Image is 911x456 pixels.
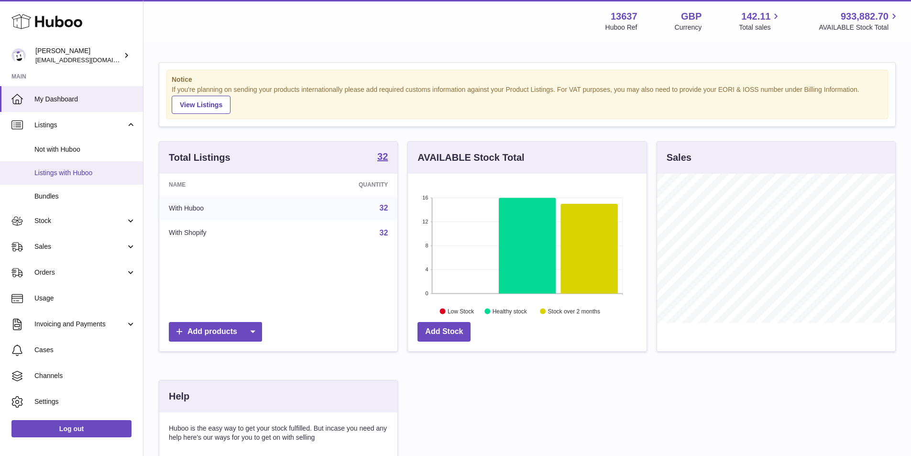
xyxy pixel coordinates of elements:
span: Bundles [34,192,136,201]
span: Channels [34,371,136,380]
span: AVAILABLE Stock Total [819,23,900,32]
th: Name [159,174,288,196]
span: 142.11 [741,10,770,23]
text: 0 [426,290,428,296]
strong: 13637 [611,10,637,23]
div: Currency [675,23,702,32]
span: Not with Huboo [34,145,136,154]
h3: Help [169,390,189,403]
span: Total sales [739,23,781,32]
text: Low Stock [448,308,474,314]
text: Healthy stock [493,308,527,314]
span: Orders [34,268,126,277]
strong: GBP [681,10,702,23]
span: Invoicing and Payments [34,320,126,329]
a: 933,882.70 AVAILABLE Stock Total [819,10,900,32]
p: Huboo is the easy way to get your stock fulfilled. But incase you need any help here's our ways f... [169,424,388,442]
span: 933,882.70 [841,10,889,23]
h3: Sales [667,151,691,164]
td: With Huboo [159,196,288,221]
a: Add products [169,322,262,342]
a: 32 [377,152,388,163]
a: Add Stock [417,322,471,342]
a: 142.11 Total sales [739,10,781,32]
text: Stock over 2 months [548,308,600,314]
a: 32 [380,229,388,237]
text: 12 [423,219,428,224]
span: Listings with Huboo [34,168,136,178]
span: Cases [34,345,136,355]
a: View Listings [172,96,230,114]
h3: AVAILABLE Stock Total [417,151,524,164]
img: internalAdmin-13637@internal.huboo.com [11,48,26,63]
span: My Dashboard [34,95,136,104]
span: Usage [34,294,136,303]
td: With Shopify [159,221,288,245]
span: [EMAIL_ADDRESS][DOMAIN_NAME] [35,56,141,64]
h3: Total Listings [169,151,230,164]
strong: 32 [377,152,388,161]
div: If you're planning on sending your products internationally please add required customs informati... [172,85,883,114]
text: 4 [426,267,428,272]
text: 16 [423,195,428,200]
strong: Notice [172,75,883,84]
text: 8 [426,243,428,248]
span: Stock [34,216,126,225]
span: Settings [34,397,136,406]
span: Sales [34,242,126,251]
div: [PERSON_NAME] [35,46,121,65]
a: Log out [11,420,132,437]
a: 32 [380,204,388,212]
div: Huboo Ref [605,23,637,32]
th: Quantity [288,174,398,196]
span: Listings [34,121,126,130]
